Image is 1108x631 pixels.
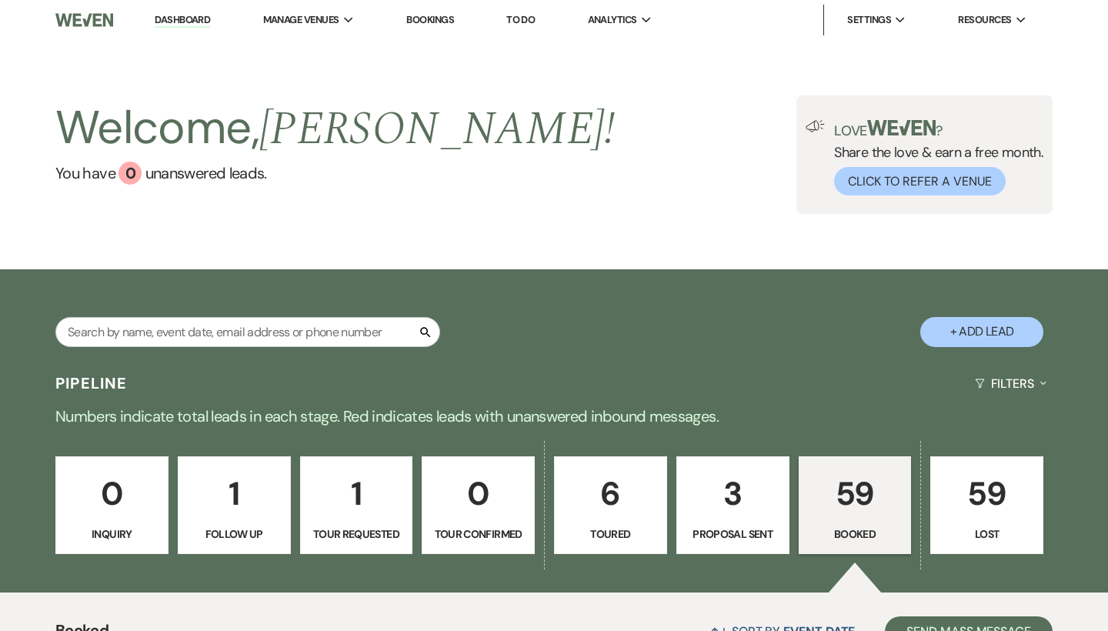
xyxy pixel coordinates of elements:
p: Booked [809,526,902,543]
p: Toured [564,526,657,543]
span: Resources [958,12,1011,28]
div: 0 [118,162,142,185]
p: 59 [809,468,902,519]
p: 59 [940,468,1033,519]
h2: Welcome, [55,95,615,162]
a: 1Follow Up [178,456,291,555]
span: Settings [847,12,891,28]
p: Follow Up [188,526,281,543]
a: 59Booked [799,456,912,555]
a: To Do [506,13,535,26]
p: Tour Confirmed [432,526,525,543]
h3: Pipeline [55,372,128,394]
img: Weven Logo [55,4,113,36]
p: Proposal Sent [686,526,779,543]
p: 3 [686,468,779,519]
a: Dashboard [155,13,210,28]
p: Inquiry [65,526,159,543]
a: You have 0 unanswered leads. [55,162,615,185]
img: loud-speaker-illustration.svg [806,120,825,132]
p: 0 [65,468,159,519]
p: 0 [432,468,525,519]
button: + Add Lead [920,317,1043,347]
p: Tour Requested [310,526,403,543]
a: 59Lost [930,456,1043,555]
span: [PERSON_NAME] ! [259,94,615,165]
p: 1 [310,468,403,519]
p: Lost [940,526,1033,543]
p: Love ? [834,120,1043,138]
p: 6 [564,468,657,519]
img: weven-logo-green.svg [867,120,936,135]
a: 0Inquiry [55,456,169,555]
a: 0Tour Confirmed [422,456,535,555]
div: Share the love & earn a free month. [825,120,1043,195]
a: 3Proposal Sent [676,456,789,555]
span: Manage Venues [263,12,339,28]
button: Filters [969,363,1053,404]
input: Search by name, event date, email address or phone number [55,317,440,347]
span: Analytics [588,12,637,28]
a: 1Tour Requested [300,456,413,555]
a: Bookings [406,13,454,26]
a: 6Toured [554,456,667,555]
button: Click to Refer a Venue [834,167,1006,195]
p: 1 [188,468,281,519]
